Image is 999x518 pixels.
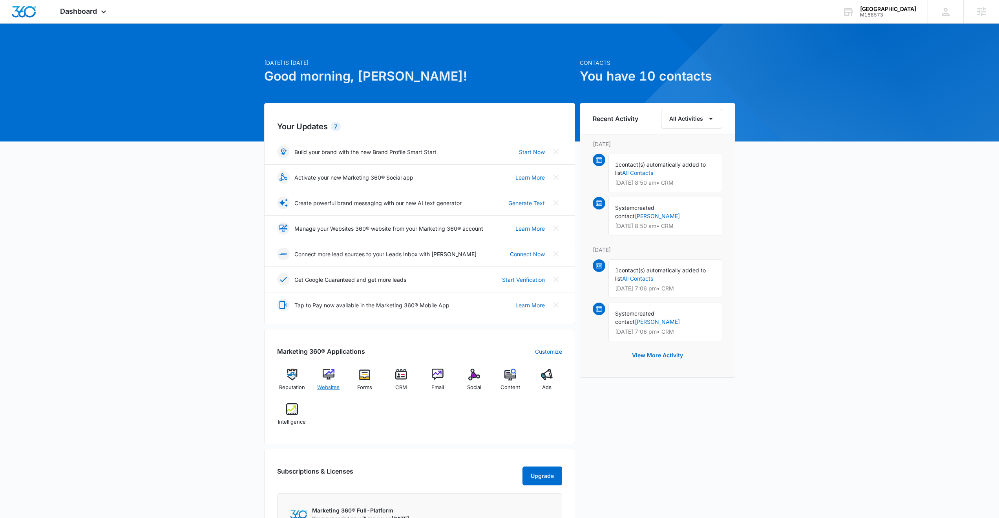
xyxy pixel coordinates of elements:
a: Customize [535,347,562,356]
a: [PERSON_NAME] [635,213,680,219]
div: account name [860,6,916,12]
a: Learn More [515,224,545,233]
p: Create powerful brand messaging with our new AI text generator [294,199,462,207]
button: Close [550,171,562,184]
p: [DATE] [593,246,722,254]
a: Ads [532,369,562,397]
h2: Subscriptions & Licenses [277,467,353,482]
p: Manage your Websites 360® website from your Marketing 360® account [294,224,483,233]
button: Close [550,197,562,209]
span: Content [500,384,520,391]
a: All Contacts [622,275,653,282]
span: System [615,204,634,211]
span: 1 [615,267,619,274]
p: Tap to Pay now available in the Marketing 360® Mobile App [294,301,449,309]
p: Contacts [580,59,735,67]
span: contact(s) automatically added to list [615,161,706,176]
button: View More Activity [624,346,691,365]
div: 7 [331,122,341,131]
span: CRM [395,384,407,391]
a: Social [459,369,489,397]
a: Content [495,369,526,397]
h6: Recent Activity [593,114,638,123]
button: Close [550,248,562,260]
a: Websites [313,369,343,397]
span: 1 [615,161,619,168]
h1: You have 10 contacts [580,67,735,86]
h1: Good morning, [PERSON_NAME]! [264,67,575,86]
span: Social [467,384,481,391]
a: All Contacts [622,169,653,176]
span: Ads [542,384,552,391]
p: [DATE] 8:50 am • CRM [615,180,716,186]
p: Marketing 360® Full-Platform [312,506,409,514]
span: System [615,310,634,317]
span: created contact [615,310,654,325]
a: [PERSON_NAME] [635,318,680,325]
button: Close [550,145,562,158]
a: Intelligence [277,403,307,432]
p: [DATE] is [DATE] [264,59,575,67]
button: All Activities [661,109,722,129]
p: [DATE] 7:06 pm • CRM [615,286,716,291]
button: Upgrade [522,467,562,485]
a: CRM [386,369,416,397]
div: account id [860,12,916,18]
a: Email [423,369,453,397]
span: Websites [317,384,340,391]
a: Forms [350,369,380,397]
span: Intelligence [278,418,306,426]
p: [DATE] 7:06 pm • CRM [615,329,716,334]
p: [DATE] 8:50 am • CRM [615,223,716,229]
p: Get Google Guaranteed and get more leads [294,276,406,284]
span: Reputation [279,384,305,391]
button: Close [550,222,562,235]
span: Forms [357,384,372,391]
a: Learn More [515,173,545,182]
p: Build your brand with the new Brand Profile Smart Start [294,148,436,156]
h2: Marketing 360® Applications [277,347,365,356]
a: Start Now [519,148,545,156]
button: Close [550,299,562,311]
span: Dashboard [60,7,97,15]
p: Activate your new Marketing 360® Social app [294,173,413,182]
h2: Your Updates [277,121,562,132]
span: created contact [615,204,654,219]
p: [DATE] [593,140,722,148]
p: Connect more lead sources to your Leads Inbox with [PERSON_NAME] [294,250,477,258]
a: Learn More [515,301,545,309]
span: Email [431,384,444,391]
button: Close [550,273,562,286]
a: Generate Text [508,199,545,207]
a: Reputation [277,369,307,397]
a: Start Verification [502,276,545,284]
span: contact(s) automatically added to list [615,267,706,282]
a: Connect Now [510,250,545,258]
